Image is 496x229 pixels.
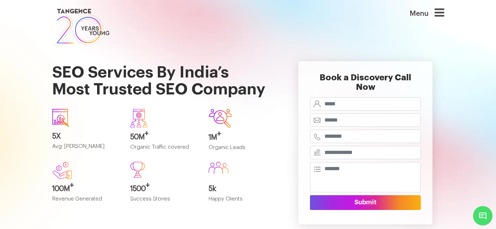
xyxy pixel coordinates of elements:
[209,145,276,156] p: Organic Leads
[52,7,110,47] img: logo SVG
[145,130,149,137] sup: +
[209,196,276,208] p: Happy Clients
[310,73,421,97] h2: Book a Discovery Call Now
[209,162,228,174] img: Group%20586.svg
[130,109,148,127] img: Group-640.svg
[52,144,120,155] p: Avg. [PERSON_NAME]
[146,182,150,189] sup: +
[52,47,276,103] h1: SEO Services By India’s Most Trusted SEO Company
[130,162,145,178] img: Path%20473.svg
[310,195,421,210] button: Submit
[217,130,221,137] sup: +
[52,132,120,140] h3: 5X
[52,185,120,193] h3: 100M
[52,162,72,179] img: new.svg
[52,109,69,127] img: icon1.svg
[52,196,120,208] p: Revenue Generated
[473,206,492,225] span: Chat Widget
[209,109,232,128] img: Group-642.svg
[130,133,198,141] h3: 50M
[130,196,198,208] p: Success Stories
[130,144,198,156] p: Organic Traffic covered
[130,185,198,193] h3: 1500
[209,185,276,193] h3: 5k
[209,134,276,141] h3: 1M
[70,182,74,189] sup: +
